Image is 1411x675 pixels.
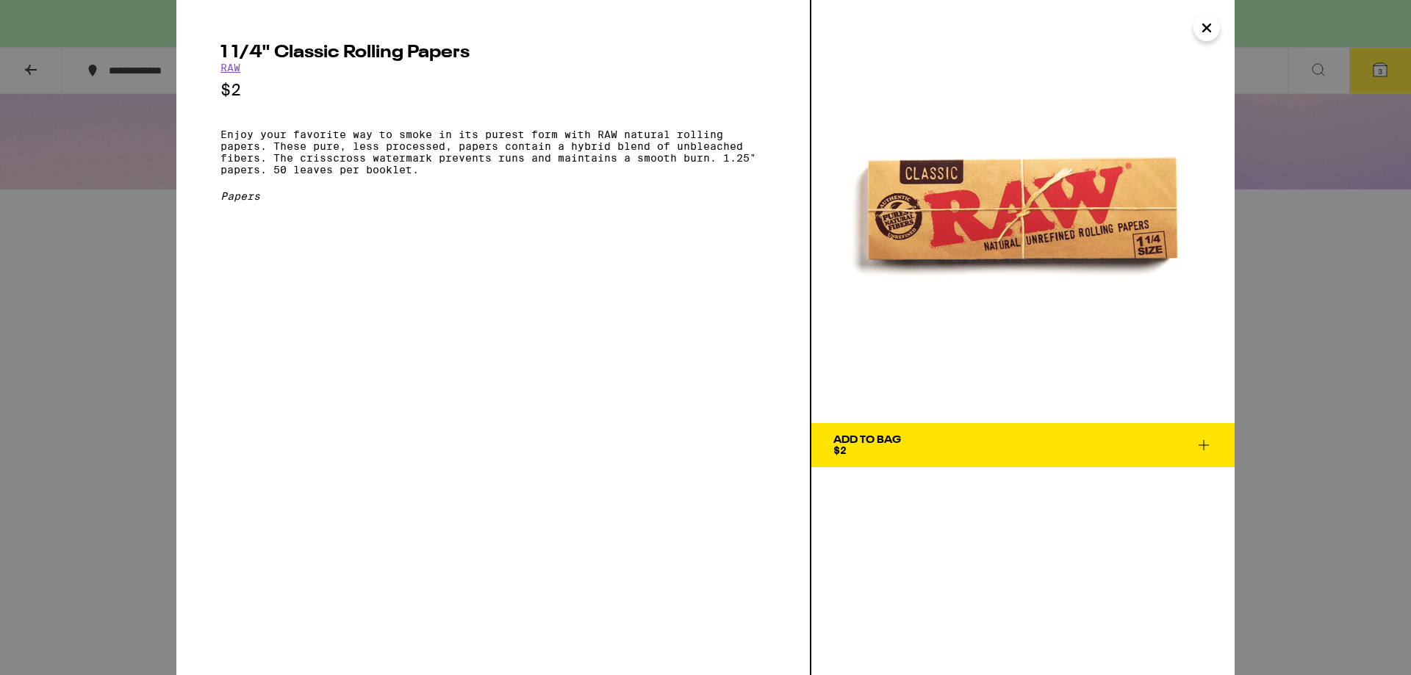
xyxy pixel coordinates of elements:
[811,423,1235,467] button: Add To Bag$2
[1193,15,1220,41] button: Close
[833,444,847,456] span: $2
[9,10,106,22] span: Hi. Need any help?
[220,81,766,99] p: $2
[220,129,766,176] p: Enjoy your favorite way to smoke in its purest form with RAW natural rolling papers. These pure, ...
[220,44,766,62] h2: 1 1/4" Classic Rolling Papers
[220,190,766,202] div: Papers
[220,62,240,73] a: RAW
[833,435,901,445] div: Add To Bag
